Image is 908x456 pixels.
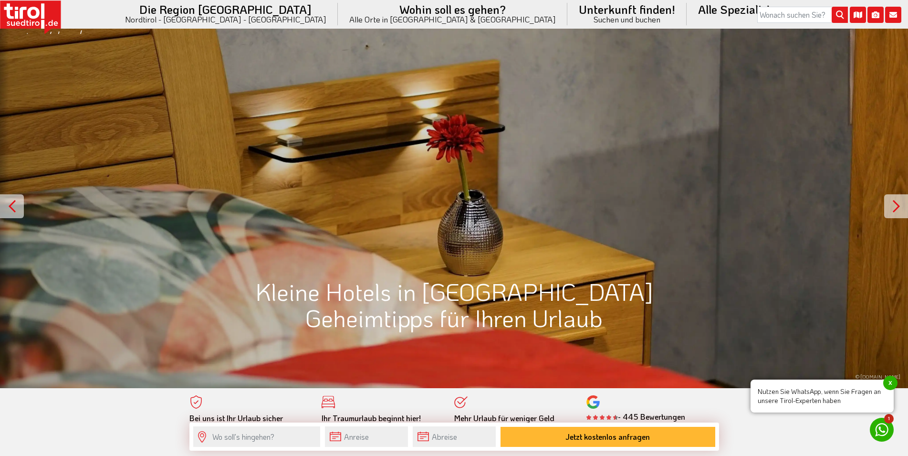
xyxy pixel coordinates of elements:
[586,422,628,431] a: Lesen Sie hier
[349,15,556,23] small: Alle Orte in [GEOGRAPHIC_DATA] & [GEOGRAPHIC_DATA]
[850,7,866,23] i: Karte öffnen
[757,7,848,23] input: Wonach suchen Sie?
[586,395,600,409] img: google
[454,414,573,442] div: Bester Preis wird garantiert - keine Zusatzkosten - absolute Transparenz
[885,7,901,23] i: Kontakt
[189,413,283,423] b: Bei uns ist Ihr Urlaub sicher
[751,380,894,413] span: Nutzen Sie WhatsApp, wenn Sie Fragen an unsere Tirol-Experten haben
[325,426,408,447] input: Anreise
[125,15,326,23] small: Nordtirol - [GEOGRAPHIC_DATA] - [GEOGRAPHIC_DATA]
[883,376,898,390] span: x
[586,422,705,441] div: was zufriedene Besucher über [DOMAIN_NAME] sagen
[193,426,320,447] input: Wo soll's hingehen?
[454,413,554,423] b: Mehr Urlaub für weniger Geld
[189,278,719,331] h1: Kleine Hotels in [GEOGRAPHIC_DATA] Geheimtipps für Ihren Urlaub
[501,427,715,447] button: Jetzt kostenlos anfragen
[189,414,308,442] div: Zahlung erfolgt vor Ort. Direkter Kontakt mit dem Gastgeber
[322,414,440,442] div: Von der Buchung bis zum Aufenthalt, der gesamte Ablauf ist unkompliziert
[322,413,421,423] b: Ihr Traumurlaub beginnt hier!
[884,414,894,424] span: 1
[579,15,675,23] small: Suchen und buchen
[870,418,894,442] a: 1 Nutzen Sie WhatsApp, wenn Sie Fragen an unsere Tirol-Experten habenx
[413,426,496,447] input: Abreise
[867,7,884,23] i: Fotogalerie
[586,412,685,422] b: - 445 Bewertungen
